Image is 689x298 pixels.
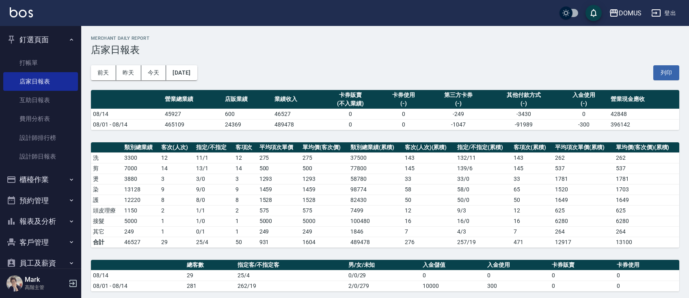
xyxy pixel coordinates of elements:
[614,205,679,216] td: 625
[3,129,78,147] a: 設計師排行榜
[615,270,679,281] td: 0
[159,216,194,226] td: 1
[485,260,550,270] th: 入金使用
[561,99,607,108] div: (-)
[122,195,159,205] td: 12220
[348,184,403,195] td: 98774
[257,184,301,195] td: 1459
[553,216,614,226] td: 6280
[615,260,679,270] th: 卡券使用
[455,195,512,205] td: 50 / 0
[648,6,679,21] button: 登出
[233,205,257,216] td: 2
[430,91,486,99] div: 第三方卡券
[455,174,512,184] td: 33 / 0
[91,195,122,205] td: 護
[91,226,122,237] td: 其它
[163,119,223,130] td: 465109
[553,205,614,216] td: 625
[233,237,257,247] td: 50
[159,163,194,174] td: 14
[235,270,346,281] td: 25/4
[430,99,486,108] div: (-)
[122,163,159,174] td: 7000
[257,142,301,153] th: 平均項次單價
[91,152,122,163] td: 洗
[3,211,78,232] button: 報表及分析
[233,174,257,184] td: 3
[348,226,403,237] td: 1846
[194,205,233,216] td: 1 / 1
[421,260,485,270] th: 入金儲值
[553,163,614,174] td: 537
[512,174,553,184] td: 33
[194,237,233,247] td: 25/4
[159,152,194,163] td: 12
[348,163,403,174] td: 77800
[91,205,122,216] td: 頭皮理療
[3,147,78,166] a: 設計師日報表
[25,284,66,291] p: 高階主管
[194,163,233,174] td: 13 / 1
[485,270,550,281] td: 0
[379,119,428,130] td: 0
[488,109,559,119] td: -3430
[223,90,272,109] th: 店販業績
[403,237,455,247] td: 276
[122,184,159,195] td: 13128
[512,216,553,226] td: 16
[561,91,607,99] div: 入金使用
[116,65,141,80] button: 昨天
[488,119,559,130] td: -91989
[512,152,553,163] td: 143
[185,260,235,270] th: 總客數
[455,184,512,195] td: 58 / 0
[553,226,614,237] td: 264
[428,109,488,119] td: -249
[233,216,257,226] td: 1
[300,226,348,237] td: 249
[512,226,553,237] td: 7
[91,174,122,184] td: 燙
[403,163,455,174] td: 145
[3,169,78,190] button: 櫃檯作業
[455,237,512,247] td: 257/19
[428,119,488,130] td: -1047
[403,216,455,226] td: 16
[614,237,679,247] td: 13100
[235,281,346,291] td: 262/19
[3,91,78,109] a: 互助日報表
[585,5,602,21] button: save
[235,260,346,270] th: 指定客/不指定客
[257,226,301,237] td: 249
[324,99,377,108] div: (不入業績)
[300,205,348,216] td: 575
[485,281,550,291] td: 300
[91,109,163,119] td: 08/14
[122,142,159,153] th: 類別總業績
[348,174,403,184] td: 58780
[455,216,512,226] td: 16 / 0
[512,237,553,247] td: 471
[403,142,455,153] th: 客次(人次)(累積)
[403,226,455,237] td: 7
[512,184,553,195] td: 65
[609,90,679,109] th: 營業現金應收
[223,119,272,130] td: 24369
[455,142,512,153] th: 指定/不指定(累積)
[553,184,614,195] td: 1520
[163,109,223,119] td: 45927
[609,109,679,119] td: 42848
[91,119,163,130] td: 08/01 - 08/14
[322,109,379,119] td: 0
[512,142,553,153] th: 客項次(累積)
[619,8,641,18] div: DOMUS
[122,174,159,184] td: 3880
[614,152,679,163] td: 262
[91,237,122,247] td: 合計
[403,152,455,163] td: 143
[122,152,159,163] td: 3300
[512,205,553,216] td: 12
[233,195,257,205] td: 8
[300,142,348,153] th: 單均價(客次價)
